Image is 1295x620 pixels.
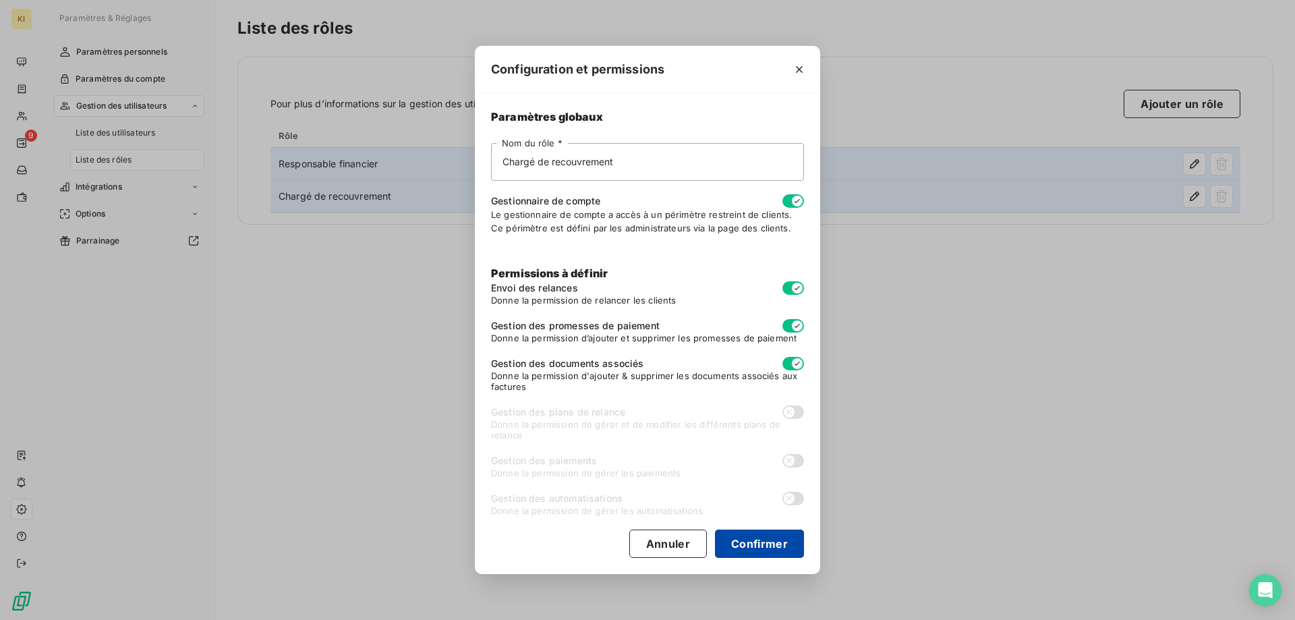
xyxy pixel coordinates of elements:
span: Configuration et permissions [491,60,664,78]
button: Annuler [629,530,707,558]
button: Confirmer [715,530,804,558]
span: Gestion des documents associés [491,357,644,370]
span: Donne la permission d’ajouter et supprimer les promesses de paiement [491,333,804,343]
span: Donne la permission d'ajouter & supprimer les documents associés aux factures [491,370,804,392]
span: Permissions à définir [491,266,608,280]
div: Open Intercom Messenger [1249,574,1282,607]
span: Paramètres globaux [491,109,804,125]
input: placeholder [491,143,804,181]
span: Envoi des relances [491,281,578,295]
span: Gestion des promesses de paiement [491,319,660,333]
span: Gestionnaire de compte [491,194,600,208]
span: Le gestionnaire de compte a accès à un périmètre restreint de clients. Ce périmètre est défini pa... [491,209,793,233]
span: Donne la permission de relancer les clients [491,295,804,306]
